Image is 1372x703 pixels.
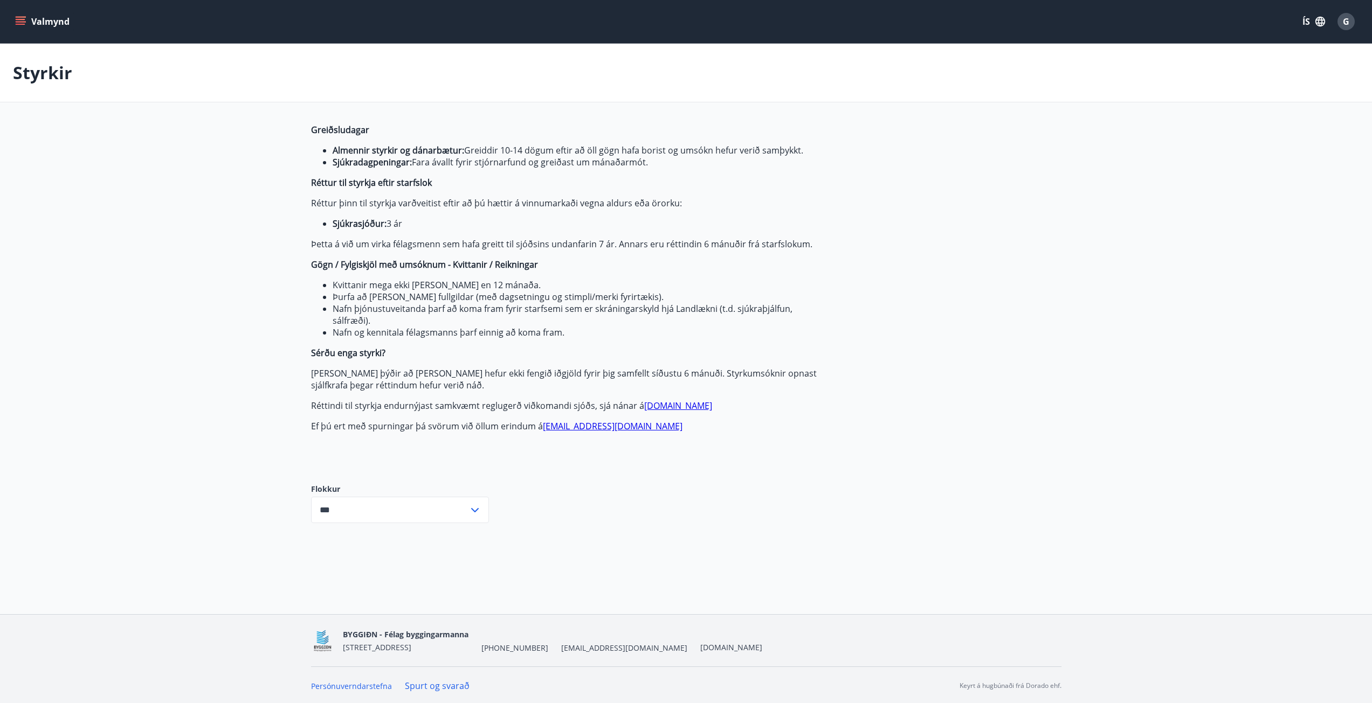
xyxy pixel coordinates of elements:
p: Ef þú ert með spurningar þá svörum við öllum erindum á [311,420,820,432]
span: BYGGIÐN - Félag byggingarmanna [343,629,468,639]
button: ÍS [1297,12,1331,31]
a: Spurt og svarað [405,680,470,692]
img: BKlGVmlTW1Qrz68WFGMFQUcXHWdQd7yePWMkvn3i.png [311,629,334,652]
p: [PERSON_NAME] þýðir að [PERSON_NAME] hefur ekki fengið iðgjöld fyrir þig samfellt síðustu 6 mánuð... [311,367,820,391]
p: Þetta á við um virka félagsmenn sem hafa greitt til sjóðsins undanfarin 7 ár. Annars eru réttindi... [311,238,820,250]
strong: Sérðu enga styrki? [311,347,385,359]
strong: Sjúkrasjóður: [333,218,387,229]
p: Réttur þinn til styrkja varðveitist eftir að þú hættir á vinnumarkaði vegna aldurs eða örorku: [311,197,820,209]
p: Réttindi til styrkja endurnýjast samkvæmt reglugerð viðkomandi sjóðs, sjá nánar á [311,400,820,412]
strong: Sjúkradagpeningar: [333,156,412,168]
span: [STREET_ADDRESS] [343,642,411,652]
span: G [1343,16,1349,27]
li: Nafn og kennitala félagsmanns þarf einnig að koma fram. [333,326,820,338]
strong: Réttur til styrkja eftir starfslok [311,177,432,189]
strong: Greiðsludagar [311,124,369,136]
li: Greiddir 10-14 dögum eftir að öll gögn hafa borist og umsókn hefur verið samþykkt. [333,144,820,156]
button: menu [13,12,74,31]
a: Persónuverndarstefna [311,681,392,691]
a: [EMAIL_ADDRESS][DOMAIN_NAME] [543,420,682,432]
li: Fara ávallt fyrir stjórnarfund og greiðast um mánaðarmót. [333,156,820,168]
span: [PHONE_NUMBER] [481,643,548,653]
a: [DOMAIN_NAME] [644,400,712,412]
li: Þurfa að [PERSON_NAME] fullgildar (með dagsetningu og stimpli/merki fyrirtækis). [333,291,820,303]
label: Flokkur [311,484,489,495]
li: 3 ár [333,218,820,229]
a: [DOMAIN_NAME] [700,642,762,652]
button: G [1333,9,1359,34]
p: Styrkir [13,61,72,85]
li: Nafn þjónustuveitanda þarf að koma fram fyrir starfsemi sem er skráningarskyld hjá Landlækni (t.d... [333,303,820,326]
span: [EMAIL_ADDRESS][DOMAIN_NAME] [561,643,687,653]
strong: Gögn / Fylgiskjöl með umsóknum - Kvittanir / Reikningar [311,259,538,270]
strong: Almennir styrkir og dánarbætur: [333,144,464,156]
p: Keyrt á hugbúnaði frá Dorado ehf. [960,681,1061,691]
li: Kvittanir mega ekki [PERSON_NAME] en 12 mánaða. [333,279,820,291]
